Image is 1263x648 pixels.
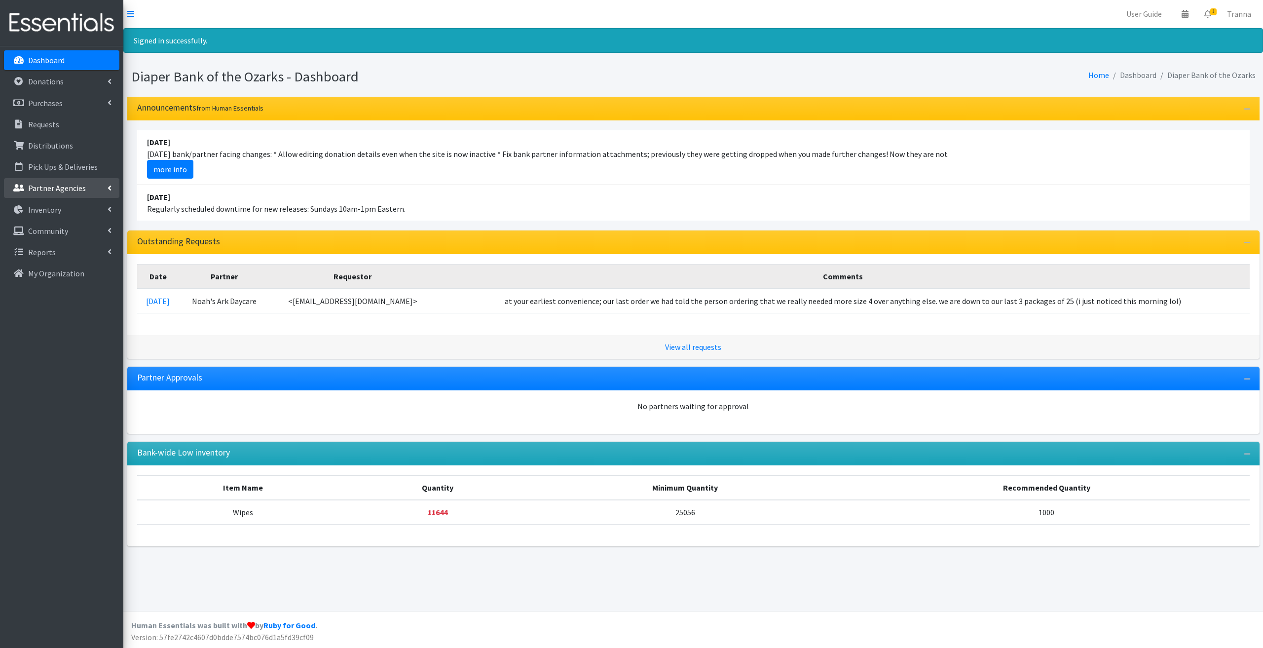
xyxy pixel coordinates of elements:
a: Tranna [1219,4,1259,24]
a: User Guide [1118,4,1170,24]
li: Dashboard [1109,68,1156,82]
p: Requests [28,119,59,129]
td: at your earliest convenience; our last order we had told the person ordering that we really neede... [436,289,1250,313]
img: HumanEssentials [4,6,119,39]
h3: Bank-wide Low inventory [137,448,230,458]
th: Recommended Quantity [844,475,1250,500]
a: Distributions [4,136,119,155]
p: Distributions [28,141,73,151]
a: Ruby for Good [263,620,315,630]
span: 1 [1210,8,1217,15]
p: My Organization [28,268,84,278]
strong: [DATE] [147,137,170,147]
th: Date [137,264,179,289]
a: Partner Agencies [4,178,119,198]
a: more info [147,160,193,179]
a: Community [4,221,119,241]
a: View all requests [665,342,721,352]
strong: Below minimum quantity [428,507,447,517]
h3: Outstanding Requests [137,236,220,247]
a: Home [1088,70,1109,80]
span: Version: 57fe2742c4607d0bdde7574bc076d1a5fd39cf09 [131,632,314,642]
a: Requests [4,114,119,134]
li: Regularly scheduled downtime for new releases: Sundays 10am-1pm Eastern. [137,185,1250,221]
a: Donations [4,72,119,91]
th: Quantity [349,475,526,500]
a: 1 [1196,4,1219,24]
li: Diaper Bank of the Ozarks [1156,68,1256,82]
a: Reports [4,242,119,262]
a: Pick Ups & Deliveries [4,157,119,177]
p: Purchases [28,98,63,108]
a: [DATE] [146,296,170,306]
td: <[EMAIL_ADDRESS][DOMAIN_NAME]> [269,289,436,313]
small: from Human Essentials [196,104,263,113]
h1: Diaper Bank of the Ozarks - Dashboard [131,68,690,85]
li: [DATE] bank/partner facing changes: * Allow editing donation details even when the site is now in... [137,130,1250,185]
th: Requestor [269,264,436,289]
th: Comments [436,264,1250,289]
td: Wipes [137,500,349,525]
th: Minimum Quantity [526,475,844,500]
th: Item Name [137,475,349,500]
p: Pick Ups & Deliveries [28,162,98,172]
div: Signed in successfully. [123,28,1263,53]
td: 25056 [526,500,844,525]
p: Inventory [28,205,61,215]
a: Inventory [4,200,119,220]
p: Partner Agencies [28,183,86,193]
strong: [DATE] [147,192,170,202]
p: Donations [28,76,64,86]
strong: Human Essentials was built with by . [131,620,317,630]
a: Dashboard [4,50,119,70]
td: Noah's Ark Daycare [179,289,269,313]
p: Dashboard [28,55,65,65]
a: Purchases [4,93,119,113]
div: No partners waiting for approval [137,400,1250,412]
p: Reports [28,247,56,257]
td: 1000 [844,500,1250,525]
h3: Announcements [137,103,263,113]
a: My Organization [4,264,119,283]
h3: Partner Approvals [137,373,202,383]
th: Partner [179,264,269,289]
p: Community [28,226,68,236]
